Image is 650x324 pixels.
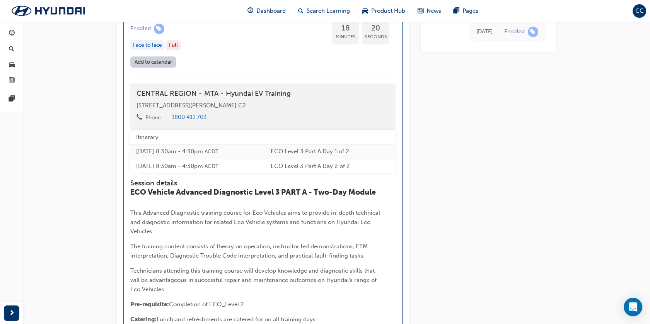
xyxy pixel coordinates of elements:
[362,32,389,41] span: Seconds
[130,56,177,68] a: Add to calendar
[307,7,350,15] span: Search Learning
[136,114,142,121] span: phone-icon
[169,301,244,308] span: Completion of ECO_Level 2
[418,6,423,16] span: news-icon
[130,159,265,173] td: [DATE] 8:30am - 4:30pm
[154,24,164,34] span: learningRecordVerb_ENROLL-icon
[157,316,317,323] span: Lunch and refreshments are catered for on all training days.
[298,6,304,16] span: search-icon
[427,7,441,15] span: News
[356,3,411,19] a: car-iconProduct Hub
[205,163,218,170] span: Australian Central Daylight Time ACDT
[332,32,359,41] span: Minutes
[145,114,161,122] div: Phone
[4,3,93,19] img: Trak
[447,3,485,19] a: pages-iconPages
[528,27,538,37] span: learningRecordVerb_ENROLL-icon
[9,30,15,37] span: guage-icon
[136,102,246,109] span: [STREET_ADDRESS][PERSON_NAME] C2
[624,298,642,316] div: Open Intercom Messenger
[476,27,493,36] div: Wed Aug 13 2025 10:05:35 GMT+0930 (Australian Central Standard Time)
[130,144,265,159] td: [DATE] 8:30am - 4:30pm
[9,46,14,53] span: search-icon
[633,4,646,18] button: CC
[9,309,15,318] span: next-icon
[411,3,447,19] a: news-iconNews
[332,24,359,33] span: 18
[130,40,165,51] div: Face to face
[130,130,265,144] th: Itinerary
[362,24,389,33] span: 20
[362,6,368,16] span: car-icon
[130,316,157,323] span: Catering:
[130,188,376,197] span: ECO Vehicle Advanced Diagnostic Level 3 PART A - Two-Day Module
[292,3,356,19] a: search-iconSearch Learning
[9,96,15,103] span: pages-icon
[462,7,478,15] span: Pages
[454,6,459,16] span: pages-icon
[265,144,395,159] td: ECO Level 3 Part A Day 1 of 2
[130,25,151,32] div: Enrolled
[136,90,389,98] h4: CENTRAL REGION - MTA - Hyundai EV Training
[247,6,253,16] span: guage-icon
[256,7,286,15] span: Dashboard
[9,77,15,84] span: news-icon
[265,159,395,173] td: ECO Level 3 Part A Day 2 of 2
[166,40,181,51] div: Full
[130,301,169,308] span: Pre-requisite:
[130,243,369,259] span: The training content consists of theory on operation, instructor led demonstrations, ETM interpre...
[130,267,378,293] span: Technicians attending this training course will develop knowledge and diagnostic skills that will...
[130,209,382,235] span: This Advanced Diagnostic training course for Eco Vehicles aims to provide in-depth technical and ...
[9,61,15,68] span: car-icon
[371,7,405,15] span: Product Hub
[172,114,207,120] a: 1800 411 703
[635,7,644,15] span: CC
[504,28,525,36] div: Enrolled
[205,148,218,155] span: Australian Central Daylight Time ACDT
[241,3,292,19] a: guage-iconDashboard
[130,179,382,188] h4: Session details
